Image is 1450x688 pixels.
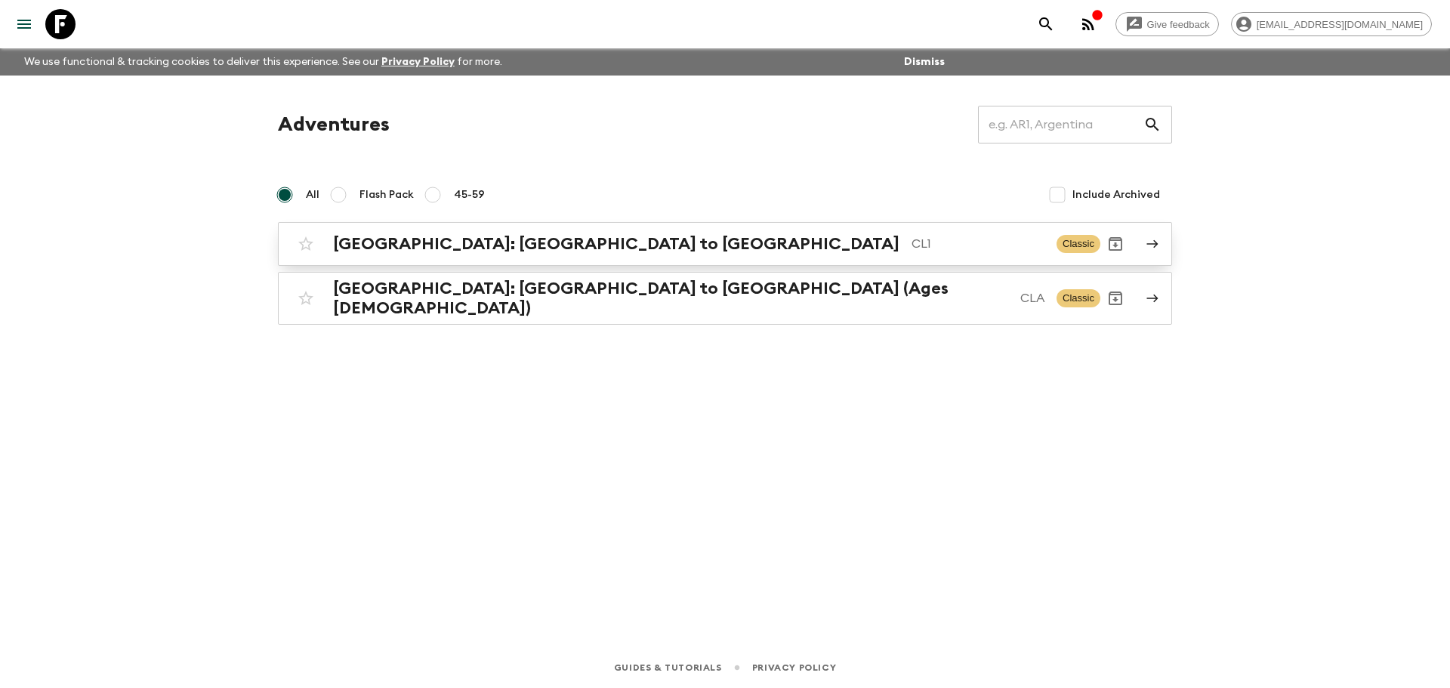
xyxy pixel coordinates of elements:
h2: [GEOGRAPHIC_DATA]: [GEOGRAPHIC_DATA] to [GEOGRAPHIC_DATA] (Ages [DEMOGRAPHIC_DATA]) [333,279,1008,318]
button: Dismiss [900,51,949,73]
span: 45-59 [454,187,485,202]
button: Archive [1100,283,1131,313]
a: [GEOGRAPHIC_DATA]: [GEOGRAPHIC_DATA] to [GEOGRAPHIC_DATA]CL1ClassicArchive [278,222,1172,266]
button: search adventures [1031,9,1061,39]
span: [EMAIL_ADDRESS][DOMAIN_NAME] [1248,19,1431,30]
span: Give feedback [1139,19,1218,30]
div: [EMAIL_ADDRESS][DOMAIN_NAME] [1231,12,1432,36]
a: Give feedback [1115,12,1219,36]
a: Guides & Tutorials [614,659,722,676]
span: Include Archived [1072,187,1160,202]
a: Privacy Policy [381,57,455,67]
a: Privacy Policy [752,659,836,676]
input: e.g. AR1, Argentina [978,103,1143,146]
p: CL1 [912,235,1044,253]
button: menu [9,9,39,39]
span: Flash Pack [359,187,414,202]
p: CLA [1020,289,1044,307]
p: We use functional & tracking cookies to deliver this experience. See our for more. [18,48,508,76]
span: Classic [1057,289,1100,307]
button: Archive [1100,229,1131,259]
span: All [306,187,319,202]
a: [GEOGRAPHIC_DATA]: [GEOGRAPHIC_DATA] to [GEOGRAPHIC_DATA] (Ages [DEMOGRAPHIC_DATA])CLAClassicArchive [278,272,1172,325]
h1: Adventures [278,110,390,140]
span: Classic [1057,235,1100,253]
h2: [GEOGRAPHIC_DATA]: [GEOGRAPHIC_DATA] to [GEOGRAPHIC_DATA] [333,234,899,254]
